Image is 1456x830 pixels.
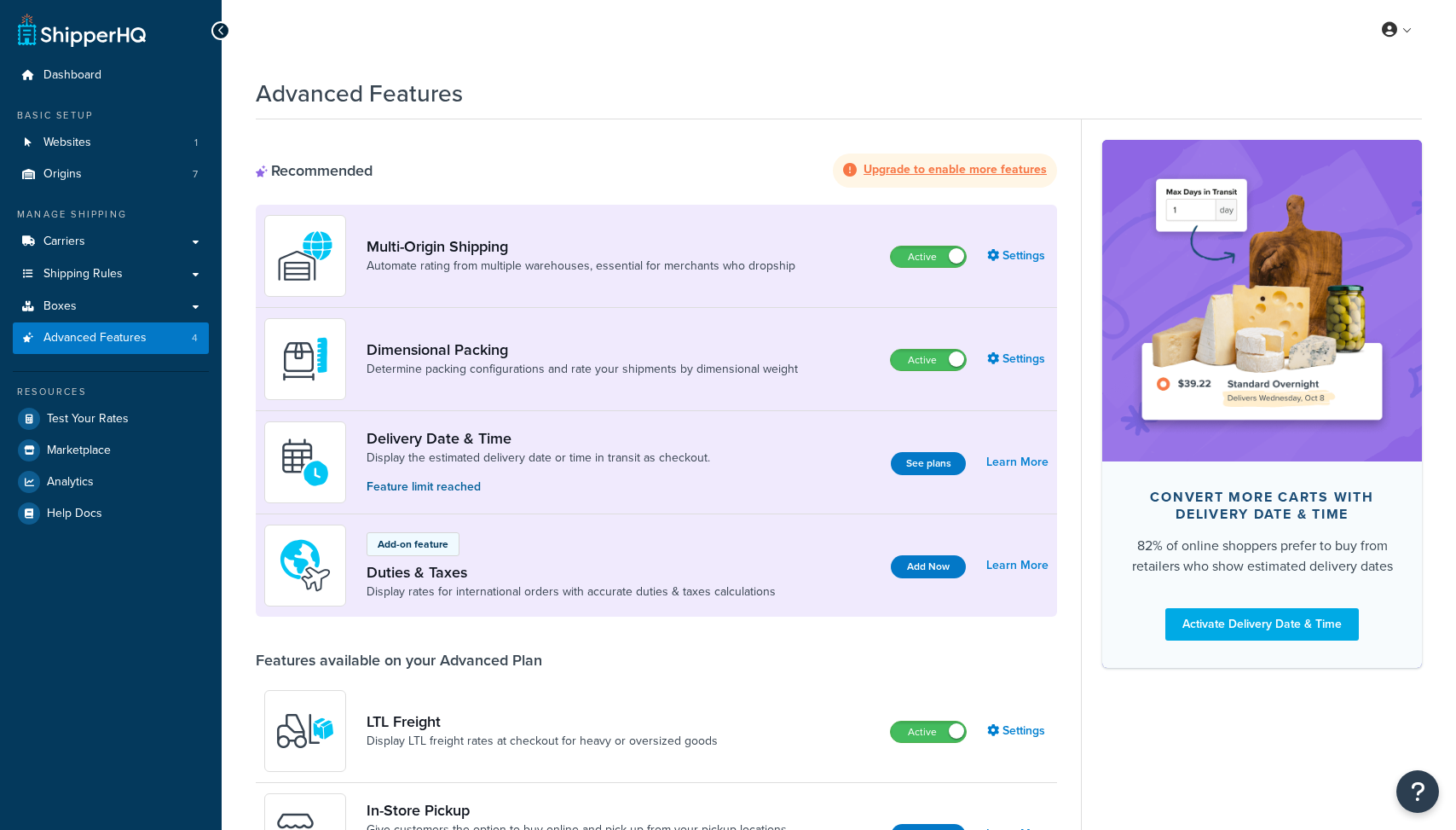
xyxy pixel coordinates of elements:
a: Carriers [13,226,209,258]
a: Advanced Features4 [13,322,209,354]
span: Shipping Rules [43,267,123,282]
li: Origins [13,159,209,190]
a: In-Store Pickup [367,801,787,820]
span: 1 [194,136,198,150]
a: Multi-Origin Shipping [367,237,795,256]
a: Delivery Date & Time [367,429,710,448]
p: Feature limit reached [367,478,710,496]
a: Origins7 [13,159,209,190]
span: Websites [43,136,91,150]
img: feature-image-ddt-36eae7f7280da8017bfb280eaccd9c446f90b1fe08728e4019434db127062ab4.png [1128,165,1396,435]
span: Help Docs [47,507,102,521]
a: Display LTL freight rates at checkout for heavy or oversized goods [367,733,718,750]
a: Dashboard [13,60,209,91]
button: Add Now [891,555,966,578]
span: Dashboard [43,68,101,83]
p: Add-on feature [378,537,448,552]
a: Settings [987,719,1049,743]
span: Marketplace [47,444,111,458]
a: Settings [987,347,1049,371]
a: Boxes [13,291,209,322]
img: icon-duo-feat-landed-cost-7136b061.png [275,536,335,595]
span: Analytics [47,475,94,490]
div: Features available on your Advanced Plan [256,651,542,670]
a: Determine packing configurations and rate your shipments by dimensional weight [367,361,798,378]
label: Active [891,350,966,370]
label: Active [891,722,966,742]
a: Display rates for international orders with accurate duties & taxes calculations [367,583,776,601]
a: Duties & Taxes [367,563,776,582]
span: 4 [192,331,198,345]
a: Activate Delivery Date & Time [1165,608,1359,641]
div: Resources [13,385,209,399]
img: y79ZsPf0fXUFUhFXDzUgf+ktZg5F2+ohG75+v3d2s1D9TjoU8PiyCIluIjV41seZevKCRuEjTPPOKHJsQcmKCXGdfprl3L4q7... [275,701,335,761]
span: Origins [43,167,82,182]
img: gfkeb5ejjkALwAAAABJRU5ErkJggg== [275,432,335,492]
span: Test Your Rates [47,412,129,427]
a: See plans [891,452,966,475]
a: LTL Freight [367,712,718,731]
div: 82% of online shoppers prefer to buy from retailers who show estimated delivery dates [1130,536,1395,577]
a: Help Docs [13,498,209,529]
div: Recommended [256,161,373,180]
li: Advanced Features [13,322,209,354]
img: DTVBYsAAAAAASUVORK5CYII= [275,329,335,389]
a: Learn More [986,450,1049,474]
button: Open Resource Center [1396,770,1439,813]
a: Settings [987,244,1049,268]
img: WatD5o0RtDAAAAAElFTkSuQmCC [275,226,335,286]
a: Test Your Rates [13,403,209,434]
a: Dimensional Packing [367,340,798,359]
a: Websites1 [13,127,209,159]
strong: Upgrade to enable more features [864,160,1047,178]
a: Automate rating from multiple warehouses, essential for merchants who dropship [367,258,795,275]
div: Basic Setup [13,108,209,123]
a: Marketplace [13,435,209,466]
span: Carriers [43,235,85,249]
span: Advanced Features [43,331,147,345]
a: Learn More [986,554,1049,578]
a: Shipping Rules [13,258,209,290]
a: Display the estimated delivery date or time in transit as checkout. [367,450,710,467]
div: Convert more carts with delivery date & time [1130,489,1395,523]
a: Analytics [13,467,209,497]
div: Manage Shipping [13,207,209,222]
span: 7 [193,167,198,182]
h1: Advanced Features [256,77,463,110]
li: Websites [13,127,209,159]
label: Active [891,247,966,267]
span: Boxes [43,299,77,314]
